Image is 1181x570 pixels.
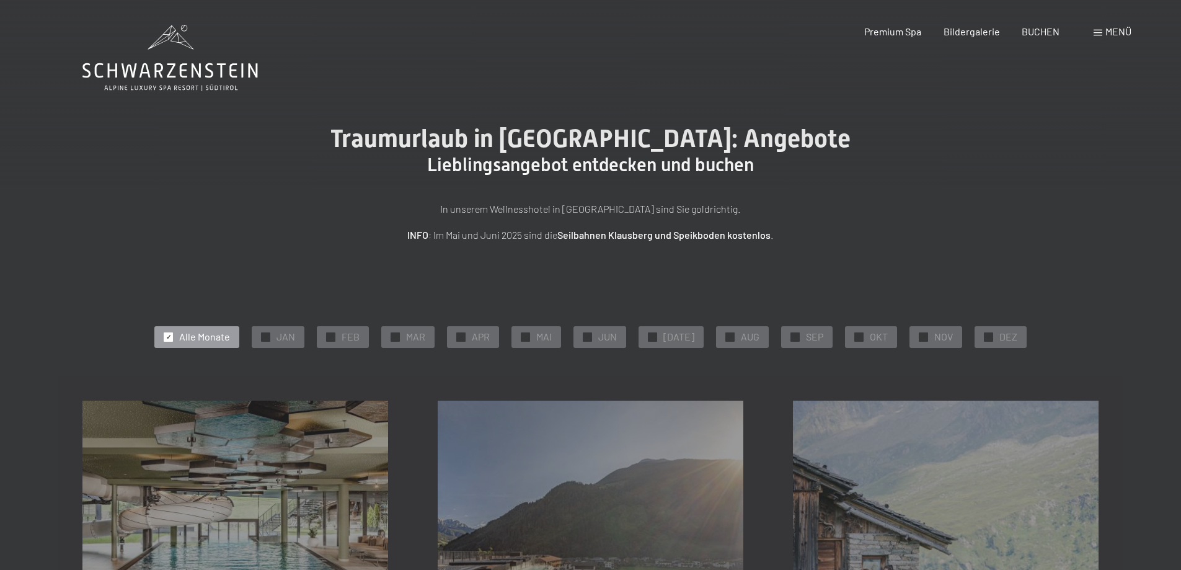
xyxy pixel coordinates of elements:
[281,227,901,243] p: : Im Mai und Juni 2025 sind die .
[650,332,655,341] span: ✓
[281,201,901,217] p: In unserem Wellnesshotel in [GEOGRAPHIC_DATA] sind Sie goldrichtig.
[999,330,1017,344] span: DEZ
[523,332,528,341] span: ✓
[1022,25,1059,37] a: BUCHEN
[921,332,926,341] span: ✓
[598,330,617,344] span: JUN
[342,330,360,344] span: FEB
[934,330,953,344] span: NOV
[557,229,771,241] strong: Seilbahnen Klausberg und Speikboden kostenlos
[536,330,552,344] span: MAI
[857,332,862,341] span: ✓
[944,25,1000,37] a: Bildergalerie
[406,330,425,344] span: MAR
[663,330,694,344] span: [DATE]
[793,332,798,341] span: ✓
[276,330,295,344] span: JAN
[179,330,230,344] span: Alle Monate
[1105,25,1131,37] span: Menü
[393,332,398,341] span: ✓
[986,332,991,341] span: ✓
[263,332,268,341] span: ✓
[728,332,733,341] span: ✓
[472,330,490,344] span: APR
[870,330,888,344] span: OKT
[864,25,921,37] a: Premium Spa
[806,330,823,344] span: SEP
[585,332,590,341] span: ✓
[329,332,334,341] span: ✓
[407,229,428,241] strong: INFO
[330,124,851,153] span: Traumurlaub in [GEOGRAPHIC_DATA]: Angebote
[741,330,759,344] span: AUG
[459,332,464,341] span: ✓
[166,332,171,341] span: ✓
[427,154,754,176] span: Lieblingsangebot entdecken und buchen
